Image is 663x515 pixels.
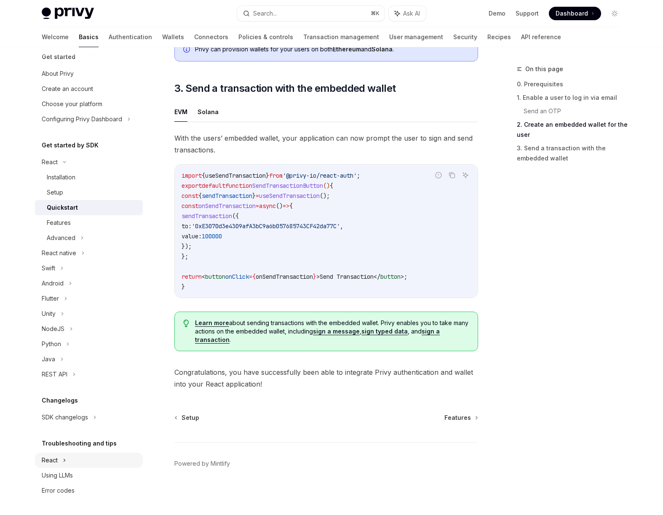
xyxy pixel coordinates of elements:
span: return [182,273,202,280]
a: Transaction management [303,27,379,47]
span: value: [182,232,202,240]
a: Basics [79,27,99,47]
h5: Get started by SDK [42,140,99,150]
div: NodeJS [42,324,64,334]
span: about sending transactions with the embedded wallet. Privy enables you to take many actions on th... [195,319,469,344]
span: { [202,172,205,179]
span: }; [182,253,188,260]
div: Error codes [42,486,75,496]
span: onSendTransaction [198,202,256,210]
span: { [289,202,293,210]
span: ⌘ K [371,10,380,17]
div: Privy can provision wallets for your users on both and . [195,45,469,54]
div: Configuring Privy Dashboard [42,114,122,124]
span: => [283,202,289,210]
a: Security [453,27,477,47]
button: Report incorrect code [433,170,444,181]
span: 3. Send a transaction with the embedded wallet [174,82,396,95]
a: sign a message [313,328,360,335]
span: Dashboard [556,9,588,18]
span: Send Transaction [320,273,374,280]
span: () [323,182,330,189]
a: Connectors [194,27,228,47]
span: import [182,172,202,179]
span: export [182,182,202,189]
span: } [182,283,185,291]
a: 2. Create an embedded wallet for the user [517,118,628,141]
a: Dashboard [549,7,601,20]
span: const [182,202,198,210]
a: Setup [175,414,199,422]
div: Installation [47,172,75,182]
span: ; [404,273,407,280]
span: > [401,273,404,280]
span: With the users’ embedded wallet, your application can now prompt the user to sign and send transa... [174,132,478,156]
span: useSendTransaction [205,172,266,179]
span: Congratulations, you have successfully been able to integrate Privy authentication and wallet int... [174,366,478,390]
svg: Info [183,46,192,54]
button: EVM [174,102,187,122]
div: Java [42,354,55,364]
img: light logo [42,8,94,19]
a: sign typed data [361,328,408,335]
a: Welcome [42,27,69,47]
a: 1. Enable a user to log in via email [517,91,628,104]
span: (); [320,192,330,200]
span: } [313,273,316,280]
span: = [249,273,252,280]
div: Android [42,278,64,288]
div: Advanced [47,233,75,243]
span: '@privy-io/react-auth' [283,172,357,179]
span: = [256,202,259,210]
h5: Troubleshooting and tips [42,438,117,448]
div: REST API [42,369,67,379]
span: < [202,273,205,280]
a: About Privy [35,66,143,81]
span: button [380,273,401,280]
button: Toggle dark mode [608,7,621,20]
button: Ask AI [389,6,426,21]
a: Learn more [195,319,229,327]
a: 3. Send a transaction with the embedded wallet [517,141,628,165]
div: Setup [47,187,63,197]
a: Demo [489,9,505,18]
a: Recipes [487,27,511,47]
div: Search... [253,8,277,19]
span: { [198,192,202,200]
a: Error codes [35,483,143,498]
div: React [42,455,58,465]
span: 100000 [202,232,222,240]
span: button [205,273,225,280]
a: Create an account [35,81,143,96]
span: Ask AI [403,9,420,18]
span: }); [182,243,192,250]
a: Features [444,414,477,422]
a: Features [35,215,143,230]
div: About Privy [42,69,74,79]
a: Quickstart [35,200,143,215]
span: Features [444,414,471,422]
span: Setup [182,414,199,422]
div: Flutter [42,294,59,304]
a: Choose your platform [35,96,143,112]
span: '0xE3070d3e4309afA3bC9a6b057685743CF42da77C' [192,222,340,230]
div: React native [42,248,76,258]
span: ({ [232,212,239,220]
span: const [182,192,198,200]
strong: Ethereum [333,45,361,53]
div: Choose your platform [42,99,102,109]
span: function [225,182,252,189]
span: sendTransaction [182,212,232,220]
span: = [256,192,259,200]
span: } [266,172,269,179]
span: } [252,192,256,200]
strong: Solana [372,45,393,53]
span: default [202,182,225,189]
span: , [340,222,343,230]
a: Using LLMs [35,468,143,483]
button: Solana [198,102,219,122]
div: Quickstart [47,203,78,213]
a: Installation [35,170,143,185]
h5: Changelogs [42,395,78,406]
div: Features [47,218,71,228]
